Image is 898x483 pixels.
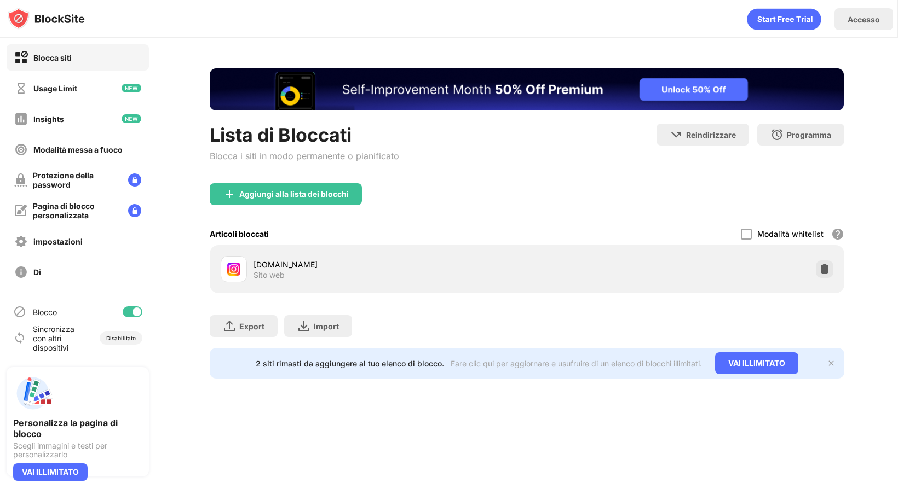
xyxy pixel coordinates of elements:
img: password-protection-off.svg [14,173,27,187]
img: focus-off.svg [14,143,28,156]
div: Programma [787,130,831,139]
div: Pagina di blocco personalizzata [33,201,119,220]
div: Modalità messa a fuoco [33,145,123,154]
div: Articoli bloccati [210,229,269,238]
div: VAI ILLIMITATO [715,352,798,374]
iframe: Banner [210,68,844,110]
div: Fare clic qui per aggiornare e usufruire di un elenco di blocchi illimitati. [451,359,702,368]
div: Blocca siti [33,53,72,62]
img: new-icon.svg [122,84,141,92]
div: VAI ILLIMITATO [13,463,88,481]
div: Sincronizza con altri dispositivi [33,324,89,352]
div: 2 siti rimasti da aggiungere al tuo elenco di blocco. [256,359,444,368]
img: new-icon.svg [122,114,141,123]
div: [DOMAIN_NAME] [254,259,527,270]
img: block-on.svg [14,51,28,65]
div: Personalizza la pagina di blocco [13,417,142,439]
div: Lista di Bloccati [210,124,399,146]
div: Scegli immagini e testi per personalizzarlo [13,441,142,459]
div: Aggiungi alla lista dei blocchi [239,190,349,199]
div: Reindirizzare [686,130,736,139]
img: about-off.svg [14,265,28,279]
div: animation [747,8,821,30]
div: Di [33,267,41,277]
div: Modalità whitelist [757,229,824,238]
img: push-custom-page.svg [13,374,53,413]
img: lock-menu.svg [128,204,141,217]
div: Blocca i siti in modo permanente o pianificato [210,150,399,161]
img: lock-menu.svg [128,173,141,187]
div: Insights [33,114,64,124]
img: settings-off.svg [14,235,28,248]
div: Accesso [848,15,880,24]
div: Import [314,322,339,331]
img: insights-off.svg [14,112,28,126]
img: logo-blocksite.svg [8,8,85,30]
div: Usage Limit [33,84,77,93]
div: Export [239,322,264,331]
div: Disabilitato [106,335,136,341]
img: blocking-icon.svg [13,305,26,318]
div: Protezione della password [33,171,119,189]
img: sync-icon.svg [13,331,26,345]
div: Blocco [33,307,57,317]
div: impostazioni [33,237,83,246]
img: x-button.svg [827,359,836,368]
img: favicons [227,263,240,276]
div: Sito web [254,270,285,280]
img: customize-block-page-off.svg [14,204,27,217]
img: time-usage-off.svg [14,82,28,95]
